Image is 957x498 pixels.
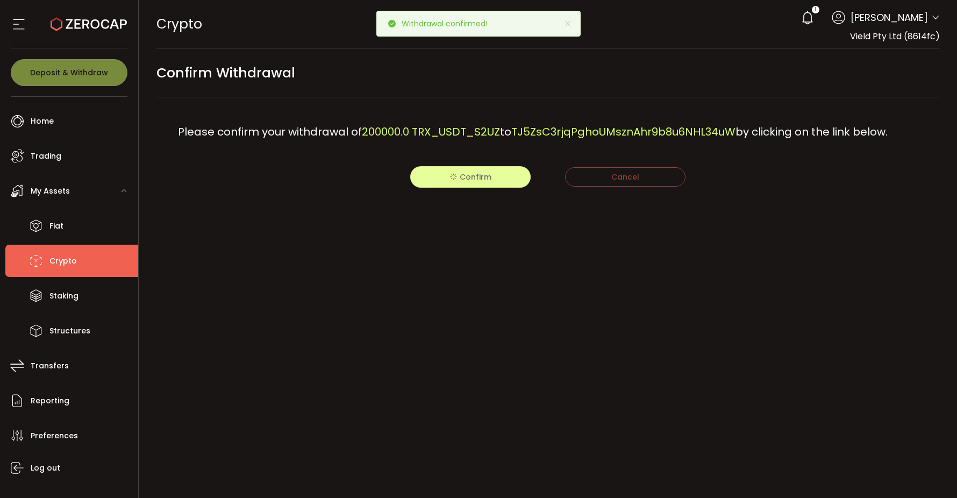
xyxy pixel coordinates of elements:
span: Trading [31,148,61,164]
span: Fiat [49,218,63,234]
span: [PERSON_NAME] [851,10,928,25]
span: Deposit & Withdraw [30,69,108,76]
span: 200000.0 TRX_USDT_S2UZ [362,124,500,139]
span: by clicking on the link below. [735,124,888,139]
iframe: Chat Widget [903,446,957,498]
span: Crypto [49,253,77,269]
span: Structures [49,323,90,339]
span: Confirm Withdrawal [156,61,295,85]
span: Please confirm your withdrawal of [178,124,362,139]
span: Transfers [31,358,69,374]
button: Cancel [565,167,685,187]
span: Cancel [611,172,639,182]
span: 1 [815,6,816,13]
span: TJ5ZsC3rjqPghoUMsznAhr9b8u6NHL34uW [511,124,735,139]
span: Vield Pty Ltd (8614fc) [850,30,940,42]
span: Log out [31,460,60,476]
span: Reporting [31,393,69,409]
span: Staking [49,288,78,304]
span: Preferences [31,428,78,444]
span: Crypto [156,15,202,33]
button: Deposit & Withdraw [11,59,127,86]
span: My Assets [31,183,70,199]
span: to [500,124,511,139]
p: Withdrawal confirmed! [402,20,496,27]
span: Home [31,113,54,129]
